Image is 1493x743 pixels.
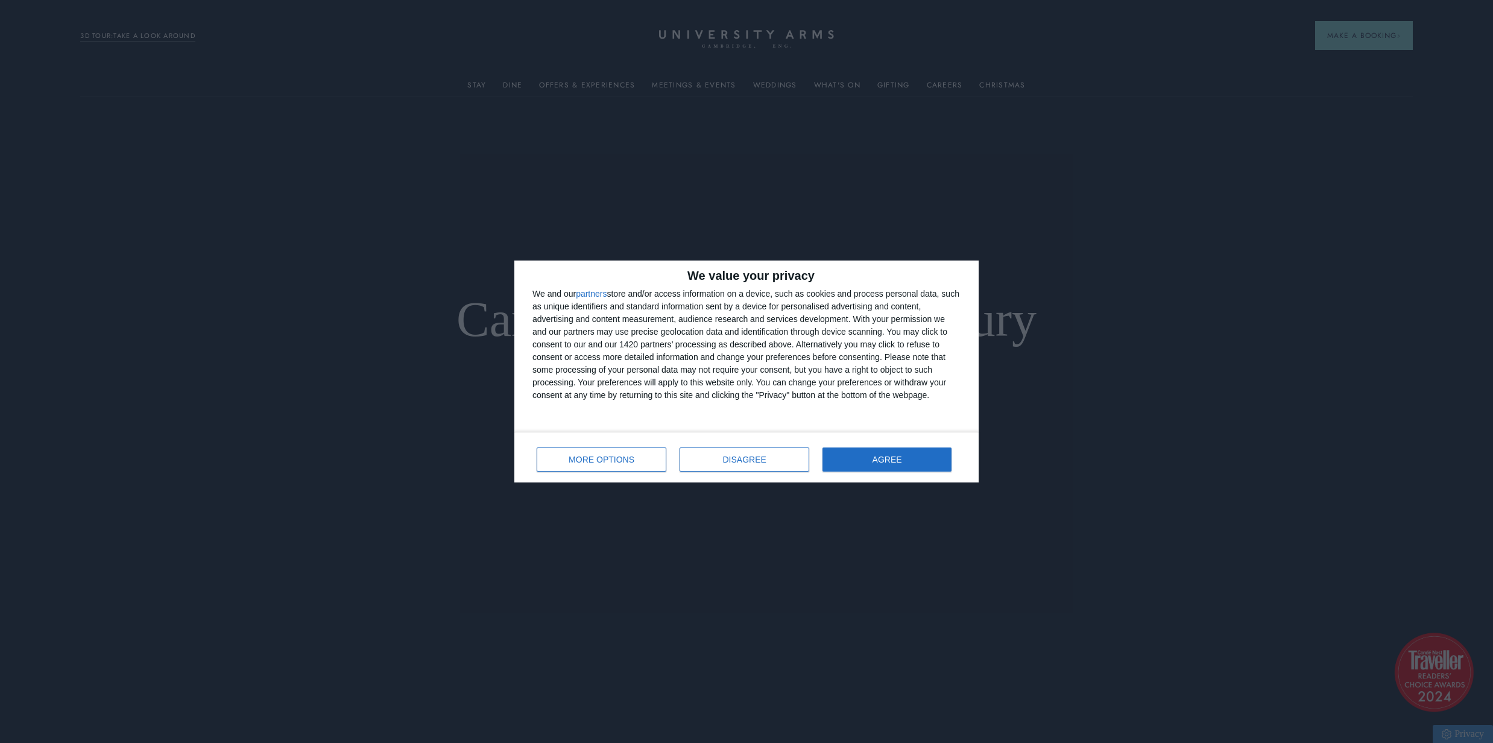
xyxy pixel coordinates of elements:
button: partners [576,289,607,298]
span: MORE OPTIONS [569,455,634,464]
div: We and our store and/or access information on a device, such as cookies and process personal data... [532,288,961,402]
h2: We value your privacy [532,270,961,282]
span: DISAGREE [723,455,766,464]
button: AGREE [822,447,952,472]
span: AGREE [873,455,902,464]
button: MORE OPTIONS [537,447,666,472]
button: DISAGREE [680,447,809,472]
div: qc-cmp2-ui [514,261,979,482]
